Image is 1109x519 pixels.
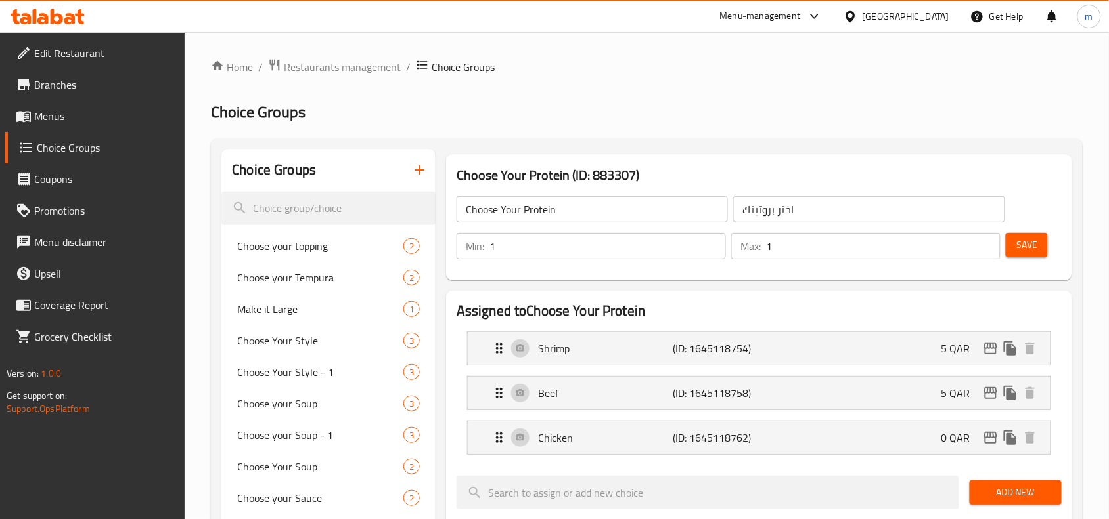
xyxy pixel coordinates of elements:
[1001,383,1020,403] button: duplicate
[403,396,420,411] div: Choices
[1085,9,1093,24] span: m
[457,165,1062,186] h3: Choose Your Protein (ID: 883307)
[1006,233,1048,257] button: Save
[981,383,1001,403] button: edit
[466,238,484,254] p: Min:
[221,388,436,419] div: Choose your Soup3
[5,69,185,100] a: Branches
[468,332,1051,365] div: Expand
[7,365,39,382] span: Version:
[221,451,436,482] div: Choose Your Soup2
[404,398,419,410] span: 3
[720,9,801,24] div: Menu-management
[221,293,436,325] div: Make it Large1
[1016,237,1037,253] span: Save
[468,421,1051,454] div: Expand
[34,329,175,344] span: Grocery Checklist
[740,238,761,254] p: Max:
[404,366,419,379] span: 3
[258,59,263,75] li: /
[863,9,949,24] div: [GEOGRAPHIC_DATA]
[221,419,436,451] div: Choose your Soup - 13
[5,163,185,195] a: Coupons
[34,45,175,61] span: Edit Restaurant
[5,321,185,352] a: Grocery Checklist
[34,203,175,218] span: Promotions
[403,490,420,506] div: Choices
[5,289,185,321] a: Coverage Report
[37,140,175,156] span: Choice Groups
[221,230,436,262] div: Choose your topping2
[237,364,403,380] span: Choose Your Style - 1
[538,385,673,401] p: Beef
[432,59,495,75] span: Choice Groups
[34,171,175,187] span: Coupons
[211,58,1083,75] nav: breadcrumb
[237,396,403,411] span: Choose your Soup
[221,192,436,225] input: search
[41,365,61,382] span: 1.0.0
[7,387,67,404] span: Get support on:
[406,59,411,75] li: /
[268,58,401,75] a: Restaurants management
[211,97,306,127] span: Choice Groups
[1020,428,1040,447] button: delete
[1001,428,1020,447] button: duplicate
[221,356,436,388] div: Choose Your Style - 13
[5,132,185,163] a: Choice Groups
[403,364,420,380] div: Choices
[941,430,981,446] p: 0 QAR
[404,335,419,347] span: 3
[403,238,420,254] div: Choices
[403,333,420,348] div: Choices
[403,301,420,317] div: Choices
[457,476,959,509] input: search
[34,108,175,124] span: Menus
[1020,339,1040,358] button: delete
[404,303,419,316] span: 1
[981,339,1001,358] button: edit
[941,341,981,356] p: 5 QAR
[981,428,1001,447] button: edit
[221,325,436,356] div: Choose Your Style3
[404,492,419,505] span: 2
[404,461,419,473] span: 2
[403,459,420,474] div: Choices
[457,415,1062,460] li: Expand
[232,160,316,180] h2: Choice Groups
[468,377,1051,409] div: Expand
[221,482,436,514] div: Choose your Sauce2
[237,427,403,443] span: Choose your Soup - 1
[457,326,1062,371] li: Expand
[457,371,1062,415] li: Expand
[5,258,185,289] a: Upsell
[5,37,185,69] a: Edit Restaurant
[673,385,763,401] p: (ID: 1645118758)
[1001,339,1020,358] button: duplicate
[404,240,419,253] span: 2
[221,262,436,293] div: Choose your Tempura2
[673,430,763,446] p: (ID: 1645118762)
[404,272,419,284] span: 2
[34,234,175,250] span: Menu disclaimer
[1020,383,1040,403] button: delete
[211,59,253,75] a: Home
[237,301,403,317] span: Make it Large
[34,297,175,313] span: Coverage Report
[34,266,175,281] span: Upsell
[7,400,90,417] a: Support.OpsPlatform
[5,226,185,258] a: Menu disclaimer
[457,301,1062,321] h2: Assigned to Choose Your Protein
[5,100,185,132] a: Menus
[284,59,401,75] span: Restaurants management
[538,341,673,356] p: Shrimp
[237,490,403,506] span: Choose your Sauce
[970,480,1062,505] button: Add New
[237,333,403,348] span: Choose Your Style
[673,341,763,356] p: (ID: 1645118754)
[403,427,420,443] div: Choices
[980,484,1051,501] span: Add New
[941,385,981,401] p: 5 QAR
[34,77,175,93] span: Branches
[404,429,419,442] span: 3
